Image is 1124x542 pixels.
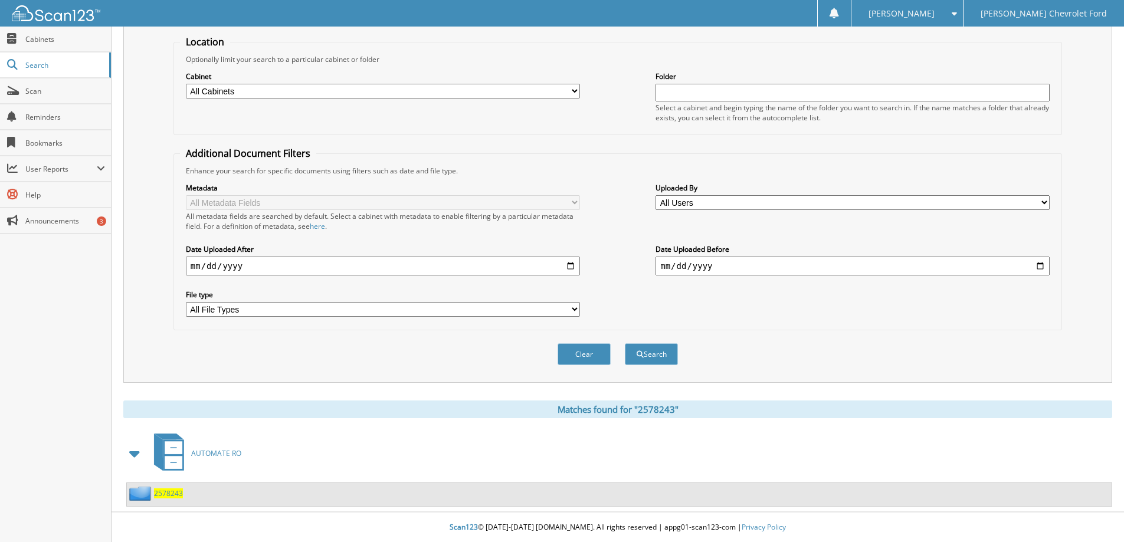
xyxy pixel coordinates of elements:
[180,147,316,160] legend: Additional Document Filters
[25,164,97,174] span: User Reports
[12,5,100,21] img: scan123-logo-white.svg
[180,54,1056,64] div: Optionally limit your search to a particular cabinet or folder
[186,183,580,193] label: Metadata
[186,211,580,231] div: All metadata fields are searched by default. Select a cabinet with metadata to enable filtering b...
[25,216,105,226] span: Announcements
[450,522,478,532] span: Scan123
[180,166,1056,176] div: Enhance your search for specific documents using filters such as date and file type.
[97,216,106,226] div: 3
[129,486,154,501] img: folder2.png
[123,400,1112,418] div: Matches found for "2578243"
[186,257,580,275] input: start
[656,103,1050,123] div: Select a cabinet and begin typing the name of the folder you want to search in. If the name match...
[186,290,580,300] label: File type
[180,35,230,48] legend: Location
[742,522,786,532] a: Privacy Policy
[25,138,105,148] span: Bookmarks
[25,34,105,44] span: Cabinets
[656,257,1050,275] input: end
[191,448,241,458] span: AUTOMATE RO
[25,60,103,70] span: Search
[147,430,241,477] a: AUTOMATE RO
[869,10,935,17] span: [PERSON_NAME]
[558,343,611,365] button: Clear
[1065,485,1124,542] iframe: Chat Widget
[25,112,105,122] span: Reminders
[25,190,105,200] span: Help
[656,244,1050,254] label: Date Uploaded Before
[112,513,1124,542] div: © [DATE]-[DATE] [DOMAIN_NAME]. All rights reserved | appg01-scan123-com |
[625,343,678,365] button: Search
[154,488,183,498] a: 2578243
[656,183,1050,193] label: Uploaded By
[310,221,325,231] a: here
[186,71,580,81] label: Cabinet
[186,244,580,254] label: Date Uploaded After
[25,86,105,96] span: Scan
[656,71,1050,81] label: Folder
[981,10,1107,17] span: [PERSON_NAME] Chevrolet Ford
